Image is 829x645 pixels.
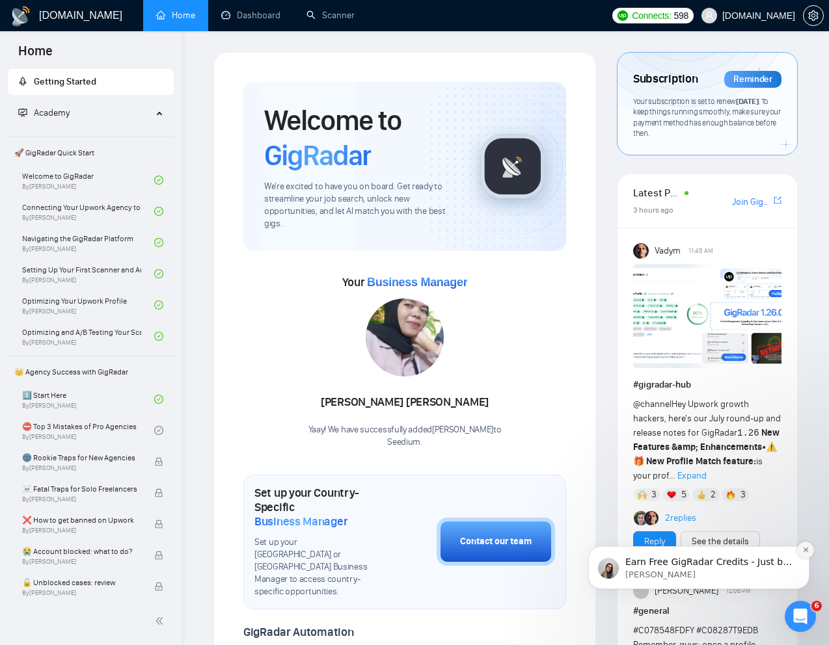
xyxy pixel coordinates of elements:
[34,107,70,118] span: Academy
[22,576,141,589] span: 🔓 Unblocked cases: review
[22,589,141,597] span: By [PERSON_NAME]
[154,488,163,497] span: lock
[696,625,758,636] span: #C08287T9EDB
[264,103,459,173] h1: Welcome to
[774,195,781,205] span: export
[633,96,781,138] span: Your subscription is set to renew . To keep things running smoothly, make sure your payment metho...
[18,107,70,118] span: Academy
[22,451,141,464] span: 🌚 Rookie Traps for New Agencies
[22,482,141,495] span: ☠️ Fatal Traps for Solo Freelancers
[154,176,163,185] span: check-circle
[18,108,27,117] span: fund-projection-screen
[8,69,174,95] li: Getting Started
[10,6,31,27] img: logo
[308,391,502,414] div: [PERSON_NAME] [PERSON_NAME]
[154,332,163,341] span: check-circle
[57,105,224,116] p: Message from Mariia, sent Щойно
[34,76,96,87] span: Getting Started
[306,10,355,21] a: searchScanner
[803,10,824,21] a: setting
[154,207,163,216] span: check-circle
[633,264,789,368] img: F09AC4U7ATU-image.png
[155,614,168,627] span: double-left
[154,457,163,466] span: lock
[154,300,163,309] span: check-circle
[22,527,141,534] span: By [PERSON_NAME]
[736,96,758,106] span: [DATE]
[655,244,681,258] span: Vadym
[22,322,154,350] a: Optimizing and A/B Testing Your Scanner for Better ResultsBy[PERSON_NAME]
[633,68,698,90] span: Subscription
[154,238,163,247] span: check-circle
[774,194,781,207] a: export
[632,8,671,23] span: Connects:
[154,520,163,529] span: lock
[633,378,781,392] h1: # gigradar-hub
[766,441,777,453] span: ⚠️
[366,298,444,376] img: 1699261636320-IMG-20231031-WA0001.jpg
[674,8,688,23] span: 598
[633,399,672,410] span: @channel
[342,275,468,289] span: Your
[633,205,673,215] span: 3 hours ago
[737,428,759,438] code: 1.26
[480,134,545,199] img: gigradar-logo.png
[22,385,154,414] a: 1️⃣ Start HereBy[PERSON_NAME]
[254,486,372,529] h1: Set up your Country-Specific
[154,426,163,435] span: check-circle
[18,77,27,86] span: rocket
[811,601,822,611] span: 6
[243,625,353,639] span: GigRadar Automation
[633,456,644,467] span: 🎁
[618,10,628,21] img: upwork-logo.png
[22,197,154,226] a: Connecting Your Upwork Agency to GigRadarBy[PERSON_NAME]
[569,464,829,610] iframe: Intercom notifications повідомлення
[228,77,245,94] button: Dismiss notification
[22,291,154,319] a: Optimizing Your Upwork ProfileBy[PERSON_NAME]
[9,359,172,385] span: 👑 Agency Success with GigRadar
[22,514,141,527] span: ❌ How to get banned on Upwork
[154,269,163,278] span: check-circle
[22,558,141,566] span: By [PERSON_NAME]
[156,10,195,21] a: homeHome
[633,399,781,481] span: Hey Upwork growth hackers, here's our July round-up and release notes for GigRadar • is your prof...
[264,181,459,230] span: We're excited to have you on board. Get ready to streamline your job search, unlock new opportuni...
[22,416,154,445] a: ⛔ Top 3 Mistakes of Pro AgenciesBy[PERSON_NAME]
[254,514,347,529] span: Business Manager
[633,243,649,259] img: Vadym
[57,92,224,105] p: Earn Free GigRadar Credits - Just by Sharing Your Story! 💬 Want more credits for sending proposal...
[154,551,163,560] span: lock
[308,436,502,449] p: Seedium .
[688,245,713,257] span: 11:45 AM
[732,195,771,209] a: Join GigRadar Slack Community
[9,140,172,166] span: 🚀 GigRadar Quick Start
[803,5,824,26] button: setting
[460,534,532,549] div: Contact our team
[785,601,816,632] iframe: Intercom live chat
[221,10,280,21] a: dashboardDashboard
[154,395,163,404] span: check-circle
[20,82,241,125] div: message notification from Mariia, Щойно. Earn Free GigRadar Credits - Just by Sharing Your Story!...
[633,625,694,636] span: #C078548FDFY
[29,94,50,114] img: Profile image for Mariia
[367,276,467,289] span: Business Manager
[154,582,163,591] span: lock
[646,456,756,467] strong: New Profile Match feature:
[705,11,714,20] span: user
[22,464,141,472] span: By [PERSON_NAME]
[22,495,141,503] span: By [PERSON_NAME]
[254,536,372,598] span: Set up your [GEOGRAPHIC_DATA] or [GEOGRAPHIC_DATA] Business Manager to access country-specific op...
[8,42,63,69] span: Home
[724,71,781,88] div: Reminder
[264,138,371,173] span: GigRadar
[22,166,154,194] a: Welcome to GigRadarBy[PERSON_NAME]
[633,185,681,201] span: Latest Posts from the GigRadar Community
[437,518,555,566] button: Contact our team
[22,545,141,558] span: 😭 Account blocked: what to do?
[633,604,781,618] h1: # general
[308,424,502,449] div: Yaay! We have successfully added [PERSON_NAME] to
[22,228,154,257] a: Navigating the GigRadar PlatformBy[PERSON_NAME]
[22,259,154,288] a: Setting Up Your First Scanner and Auto-BidderBy[PERSON_NAME]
